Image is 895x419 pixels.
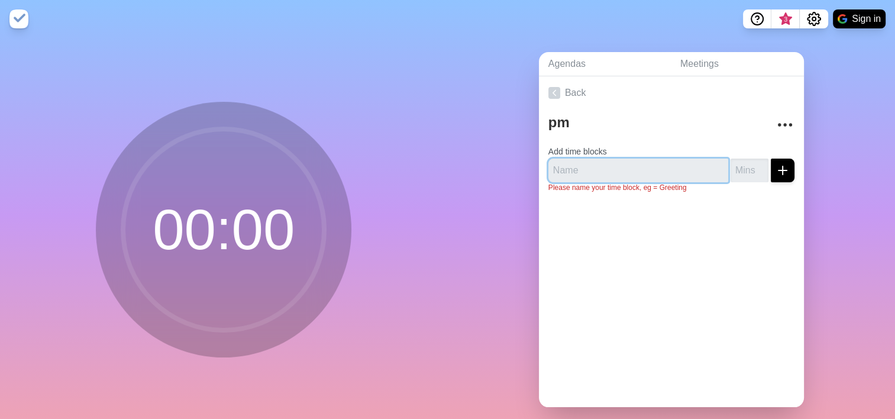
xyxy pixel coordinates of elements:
input: Mins [731,159,768,182]
label: Add time blocks [548,147,607,156]
span: 3 [781,15,790,24]
a: Agendas [539,52,671,76]
a: Meetings [671,52,804,76]
a: Back [539,76,804,109]
button: Settings [800,9,828,28]
button: What’s new [771,9,800,28]
p: Please name your time block, eg = Greeting [548,182,794,193]
img: timeblocks logo [9,9,28,28]
input: Name [548,159,728,182]
button: More [773,113,797,137]
img: google logo [838,14,847,24]
button: Sign in [833,9,886,28]
button: Help [743,9,771,28]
